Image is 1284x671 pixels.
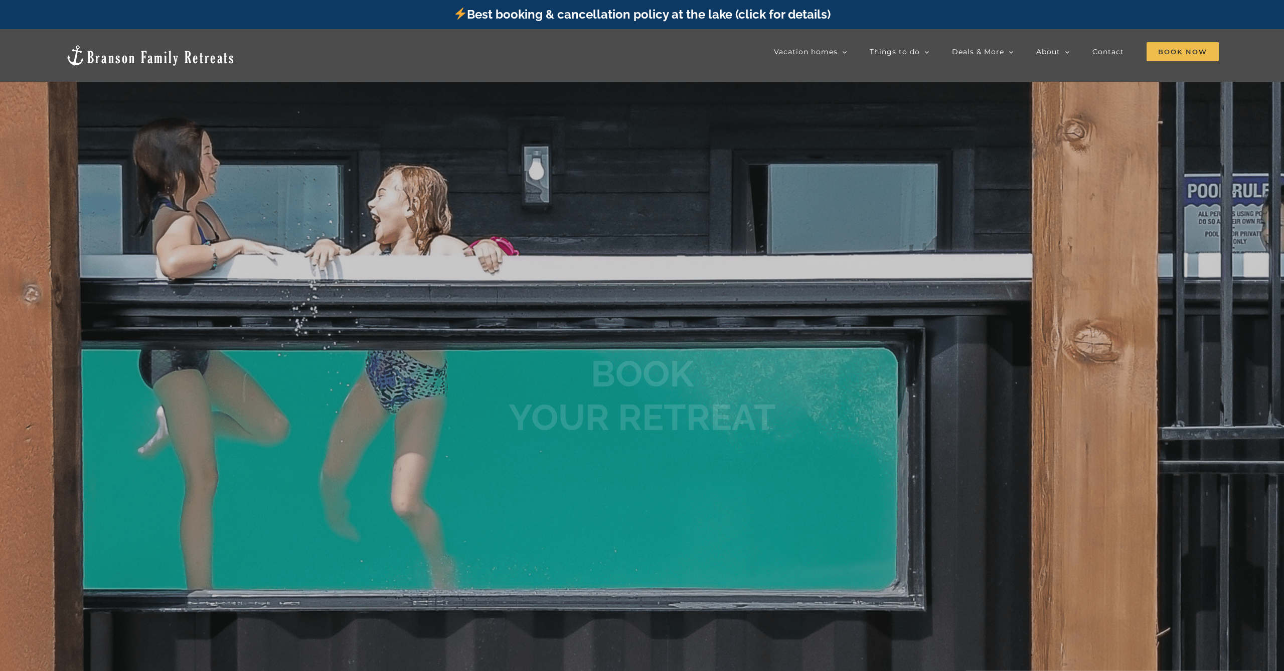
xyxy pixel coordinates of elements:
[774,48,838,55] span: Vacation homes
[952,48,1004,55] span: Deals & More
[1147,42,1219,62] a: Book Now
[1092,48,1124,55] span: Contact
[952,42,1014,62] a: Deals & More
[1092,42,1124,62] a: Contact
[453,7,831,22] a: Best booking & cancellation policy at the lake (click for details)
[454,8,466,20] img: ⚡️
[870,42,929,62] a: Things to do
[774,42,847,62] a: Vacation homes
[1036,42,1070,62] a: About
[65,44,235,67] img: Branson Family Retreats Logo
[1036,48,1060,55] span: About
[774,42,1219,62] nav: Main Menu
[870,48,920,55] span: Things to do
[1147,42,1219,61] span: Book Now
[509,353,776,439] b: BOOK YOUR RETREAT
